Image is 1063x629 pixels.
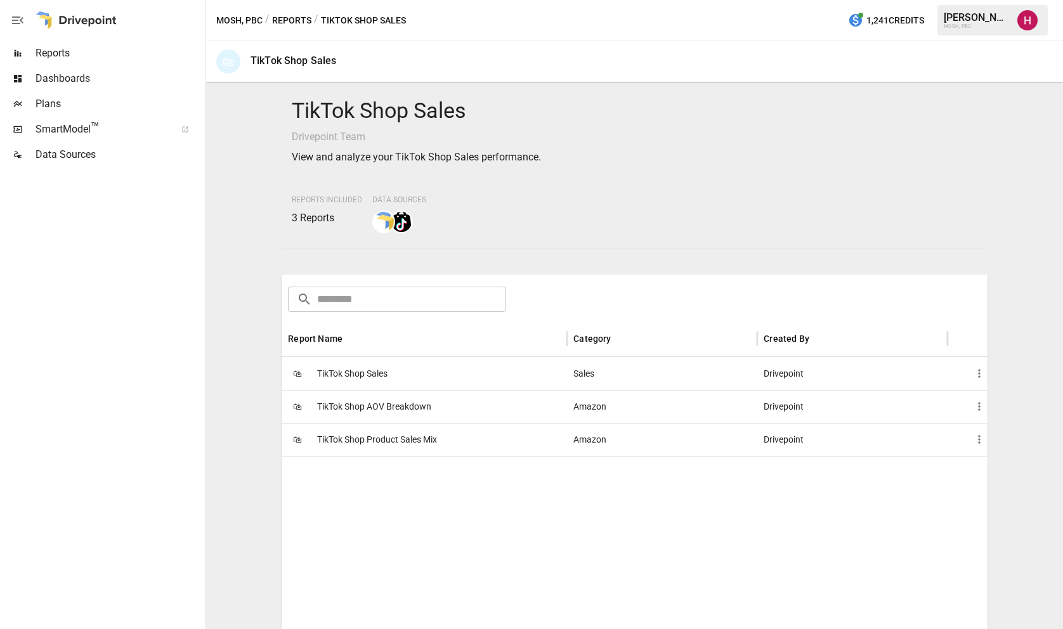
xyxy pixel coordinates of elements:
img: tiktok [391,212,412,232]
div: TikTok Shop Sales [251,55,337,67]
span: TikTok Shop Sales [317,358,388,390]
span: TikTok Shop Product Sales Mix [317,424,437,456]
img: smart model [374,212,394,232]
p: 3 Reports [292,211,362,226]
span: 🛍 [288,397,307,416]
img: Hayton Oei [1017,10,1038,30]
div: 🛍 [216,49,240,74]
button: Sort [811,330,828,347]
div: Amazon [567,423,757,456]
div: Amazon [567,390,757,423]
span: Data Sources [372,195,426,204]
button: Reports [272,13,311,29]
div: / [314,13,318,29]
span: Data Sources [36,147,203,162]
h4: TikTok Shop Sales [292,98,977,124]
p: Drivepoint Team [292,129,977,145]
div: Sales [567,357,757,390]
span: SmartModel [36,122,167,137]
p: View and analyze your TikTok Shop Sales performance. [292,150,977,165]
div: [PERSON_NAME] [944,11,1010,23]
span: 🛍 [288,364,307,383]
button: Hayton Oei [1010,3,1045,38]
div: MOSH, PBC [944,23,1010,29]
button: Sort [344,330,362,347]
div: Drivepoint [757,357,948,390]
div: Report Name [288,334,342,344]
div: / [265,13,270,29]
span: TikTok Shop AOV Breakdown [317,391,431,423]
span: Reports Included [292,195,362,204]
div: Created By [764,334,809,344]
span: 1,241 Credits [866,13,924,29]
button: Sort [613,330,630,347]
span: Plans [36,96,203,112]
button: 1,241Credits [843,9,929,32]
span: Reports [36,46,203,61]
span: 🛍 [288,430,307,449]
div: Drivepoint [757,423,948,456]
button: MOSH, PBC [216,13,263,29]
span: Dashboards [36,71,203,86]
div: Category [573,334,611,344]
div: Drivepoint [757,390,948,423]
span: ™ [91,120,100,136]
